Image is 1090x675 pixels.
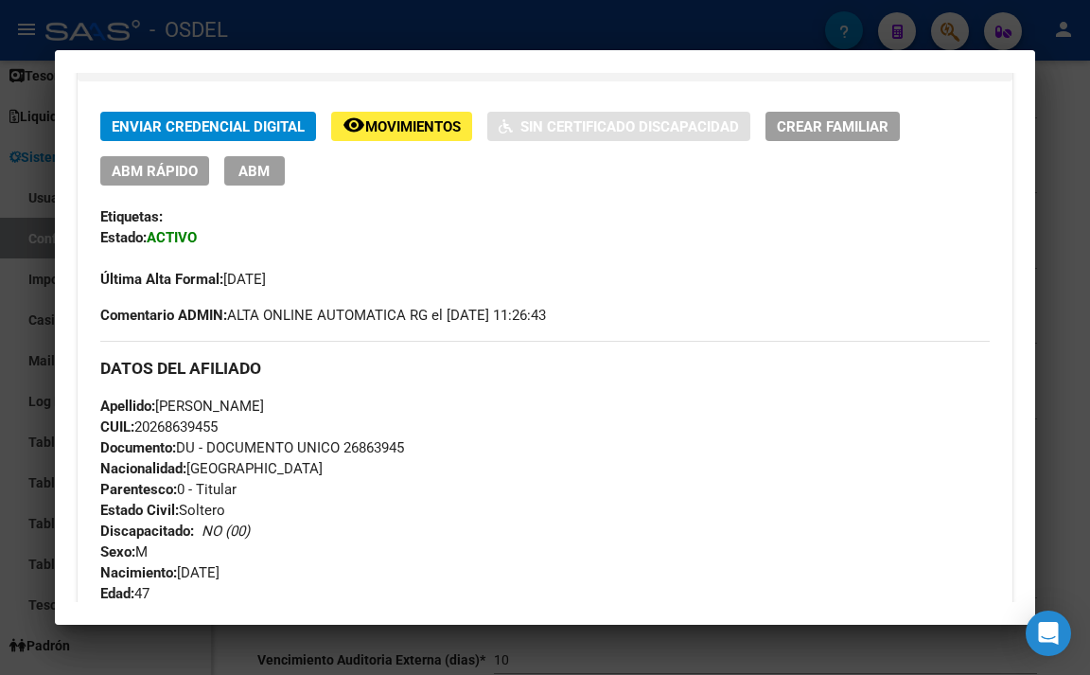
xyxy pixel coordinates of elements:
strong: Comentario ADMIN: [100,307,227,324]
button: ABM Rápido [100,156,209,186]
strong: Etiquetas: [100,208,163,225]
i: NO (00) [202,523,250,540]
button: Enviar Credencial Digital [100,112,316,141]
h3: DATOS DEL AFILIADO [100,358,991,379]
strong: Estado: [100,229,147,246]
strong: Parentesco: [100,481,177,498]
strong: Documento: [100,439,176,456]
span: [DATE] [100,271,266,288]
span: DU - DOCUMENTO UNICO 26863945 [100,439,404,456]
strong: Discapacitado: [100,523,194,540]
span: Movimientos [365,118,461,135]
mat-icon: remove_red_eye [343,114,365,136]
span: [PERSON_NAME] [100,398,264,415]
button: Sin Certificado Discapacidad [487,112,750,141]
strong: Nacionalidad: [100,460,186,477]
button: ABM [224,156,285,186]
strong: Edad: [100,585,134,602]
strong: CUIL: [100,418,134,435]
span: ABM Rápido [112,163,198,180]
button: Crear Familiar [765,112,900,141]
span: M [100,543,148,560]
span: Soltero [100,502,225,519]
span: 47 [100,585,149,602]
span: Enviar Credencial Digital [112,118,305,135]
span: ALTA ONLINE AUTOMATICA RG el [DATE] 11:26:43 [100,305,546,326]
span: Sin Certificado Discapacidad [520,118,739,135]
span: ABM [238,163,270,180]
span: Crear Familiar [777,118,888,135]
strong: Sexo: [100,543,135,560]
strong: Nacimiento: [100,564,177,581]
strong: Última Alta Formal: [100,271,223,288]
div: Open Intercom Messenger [1026,611,1071,656]
span: 20268639455 [100,418,218,435]
span: [DATE] [100,564,220,581]
span: [GEOGRAPHIC_DATA] [100,460,323,477]
strong: Apellido: [100,398,155,415]
span: 0 - Titular [100,481,237,498]
button: Movimientos [331,112,472,141]
strong: Estado Civil: [100,502,179,519]
strong: ACTIVO [147,229,197,246]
